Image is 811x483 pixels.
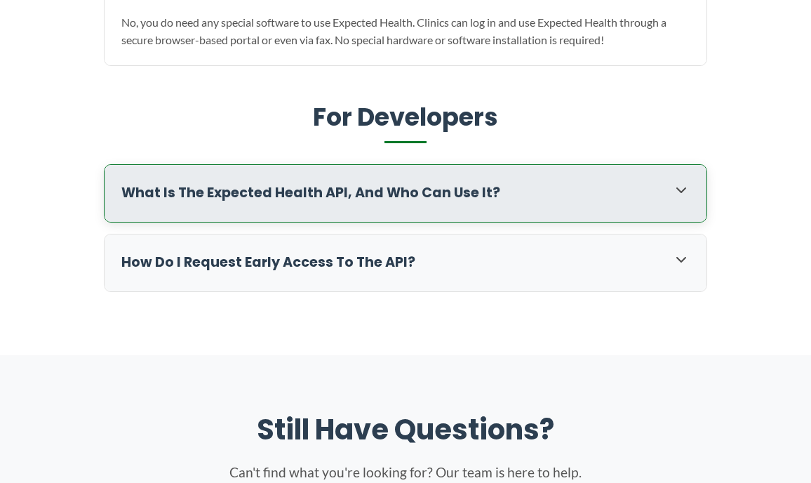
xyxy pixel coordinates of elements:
h3: What is the Expected Health API, and who can use it? [121,184,659,203]
div: How do I request early access to the API? [105,234,706,291]
h3: How do I request early access to the API? [121,253,659,272]
div: What is the Expected Health API, and who can use it? [105,165,706,222]
h2: For Developers [104,101,707,144]
h2: Still Have Questions? [139,411,672,448]
p: No, you do need any special software to use Expected Health. Clinics can log in and use Expected ... [121,13,690,49]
